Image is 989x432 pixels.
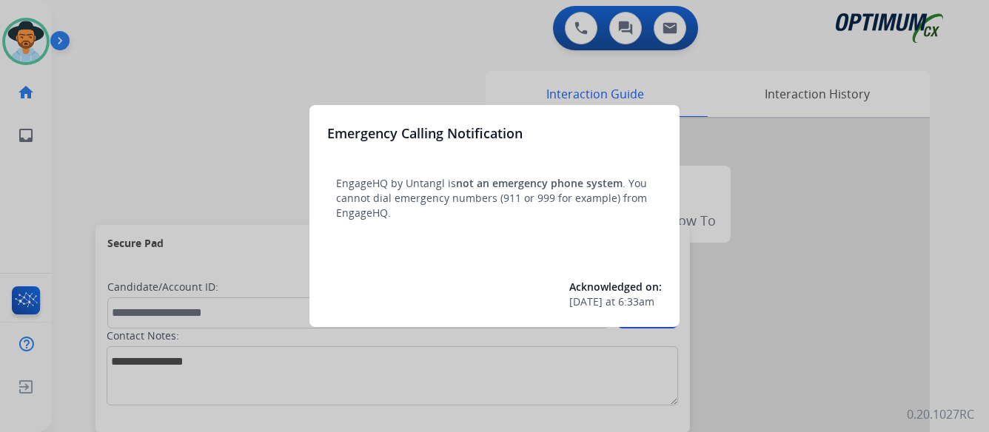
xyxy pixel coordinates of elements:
span: Acknowledged on: [569,280,662,294]
p: 0.20.1027RC [907,405,974,423]
span: not an emergency phone system [456,176,623,190]
p: EngageHQ by Untangl is . You cannot dial emergency numbers (911 or 999 for example) from EngageHQ. [336,176,653,220]
span: [DATE] [569,294,603,309]
div: at [569,294,662,309]
h3: Emergency Calling Notification [327,123,523,144]
span: 6:33am [618,294,654,309]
